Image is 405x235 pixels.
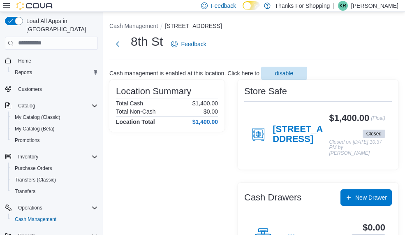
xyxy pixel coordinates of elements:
[15,114,60,121] span: My Catalog (Classic)
[211,2,236,10] span: Feedback
[116,100,143,107] h6: Total Cash
[16,2,53,10] img: Cova
[12,112,98,122] span: My Catalog (Classic)
[333,1,335,11] p: |
[2,100,101,112] button: Catalog
[2,55,101,67] button: Home
[168,36,209,52] a: Feedback
[18,205,42,211] span: Operations
[15,152,42,162] button: Inventory
[15,126,55,132] span: My Catalog (Beta)
[363,130,385,138] span: Closed
[8,135,101,146] button: Promotions
[12,186,39,196] a: Transfers
[15,216,56,223] span: Cash Management
[340,1,347,11] span: KR
[12,175,59,185] a: Transfers (Classic)
[12,124,58,134] a: My Catalog (Beta)
[351,1,398,11] p: [PERSON_NAME]
[15,101,38,111] button: Catalog
[340,189,392,206] button: New Drawer
[355,193,387,202] span: New Drawer
[116,108,156,115] h6: Total Non-Cash
[109,22,398,32] nav: An example of EuiBreadcrumbs
[275,1,330,11] p: Thanks For Shopping
[18,154,38,160] span: Inventory
[273,124,329,145] h4: [STREET_ADDRESS]
[15,56,98,66] span: Home
[8,186,101,197] button: Transfers
[8,112,101,123] button: My Catalog (Classic)
[366,130,382,137] span: Closed
[338,1,348,11] div: Kelly Reid
[131,33,163,50] h1: 8th St
[15,137,40,144] span: Promotions
[371,113,385,128] p: (Float)
[192,100,218,107] p: $1,400.00
[116,119,155,125] h4: Location Total
[18,58,31,64] span: Home
[12,135,98,145] span: Promotions
[192,119,218,125] h4: $1,400.00
[12,186,98,196] span: Transfers
[329,140,385,156] p: Closed on [DATE] 10:37 PM by [PERSON_NAME]
[15,177,56,183] span: Transfers (Classic)
[244,86,287,96] h3: Store Safe
[15,69,32,76] span: Reports
[15,84,45,94] a: Customers
[204,108,218,115] p: $0.00
[12,124,98,134] span: My Catalog (Beta)
[261,67,307,80] button: disable
[165,23,222,29] button: [STREET_ADDRESS]
[15,84,98,94] span: Customers
[15,152,98,162] span: Inventory
[15,165,52,172] span: Purchase Orders
[181,40,206,48] span: Feedback
[109,23,158,29] button: Cash Management
[23,17,98,33] span: Load All Apps in [GEOGRAPHIC_DATA]
[109,36,126,52] button: Next
[12,175,98,185] span: Transfers (Classic)
[12,214,60,224] a: Cash Management
[12,112,64,122] a: My Catalog (Classic)
[12,135,43,145] a: Promotions
[12,163,56,173] a: Purchase Orders
[329,113,370,123] h3: $1,400.00
[109,70,259,77] p: Cash management is enabled at this location. Click here to
[116,86,191,96] h3: Location Summary
[275,69,293,77] span: disable
[8,174,101,186] button: Transfers (Classic)
[2,151,101,163] button: Inventory
[244,193,301,202] h3: Cash Drawers
[15,101,98,111] span: Catalog
[12,163,98,173] span: Purchase Orders
[363,223,385,233] h3: $0.00
[2,202,101,214] button: Operations
[8,214,101,225] button: Cash Management
[15,203,46,213] button: Operations
[243,1,260,10] input: Dark Mode
[15,188,35,195] span: Transfers
[12,67,35,77] a: Reports
[8,67,101,78] button: Reports
[8,163,101,174] button: Purchase Orders
[8,123,101,135] button: My Catalog (Beta)
[18,102,35,109] span: Catalog
[12,67,98,77] span: Reports
[15,56,35,66] a: Home
[12,214,98,224] span: Cash Management
[15,203,98,213] span: Operations
[18,86,42,93] span: Customers
[2,83,101,95] button: Customers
